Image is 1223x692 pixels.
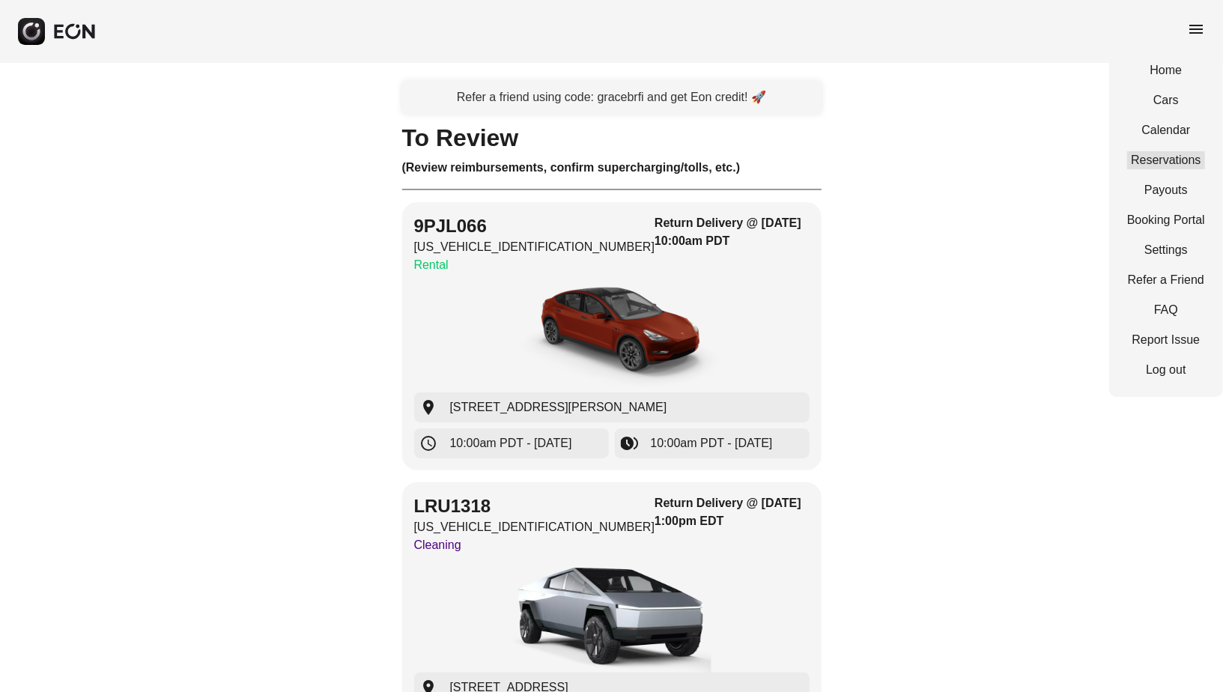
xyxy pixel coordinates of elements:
[651,434,773,452] span: 10:00am PDT - [DATE]
[500,280,724,392] img: car
[414,494,655,518] h2: LRU1318
[1127,271,1205,289] a: Refer a Friend
[414,214,655,238] h2: 9PJL066
[1127,361,1205,379] a: Log out
[1127,121,1205,139] a: Calendar
[1127,301,1205,319] a: FAQ
[402,81,822,114] a: Refer a friend using code: gracebrfi and get Eon credit! 🚀
[621,434,639,452] span: browse_gallery
[414,256,655,274] p: Rental
[402,129,822,147] h1: To Review
[420,398,438,416] span: location_on
[655,214,809,250] h3: Return Delivery @ [DATE] 10:00am PDT
[402,159,822,177] h3: (Review reimbursements, confirm supercharging/tolls, etc.)
[414,536,655,554] p: Cleaning
[1187,20,1205,38] span: menu
[1127,181,1205,199] a: Payouts
[508,560,716,673] img: car
[1127,241,1205,259] a: Settings
[402,202,822,470] button: 9PJL066[US_VEHICLE_IDENTIFICATION_NUMBER]RentalReturn Delivery @ [DATE] 10:00am PDTcar[STREET_ADD...
[1127,91,1205,109] a: Cars
[655,494,809,530] h3: Return Delivery @ [DATE] 1:00pm EDT
[450,434,572,452] span: 10:00am PDT - [DATE]
[414,238,655,256] p: [US_VEHICLE_IDENTIFICATION_NUMBER]
[1127,61,1205,79] a: Home
[420,434,438,452] span: schedule
[414,518,655,536] p: [US_VEHICLE_IDENTIFICATION_NUMBER]
[1127,151,1205,169] a: Reservations
[1127,211,1205,229] a: Booking Portal
[450,398,667,416] span: [STREET_ADDRESS][PERSON_NAME]
[1127,331,1205,349] a: Report Issue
